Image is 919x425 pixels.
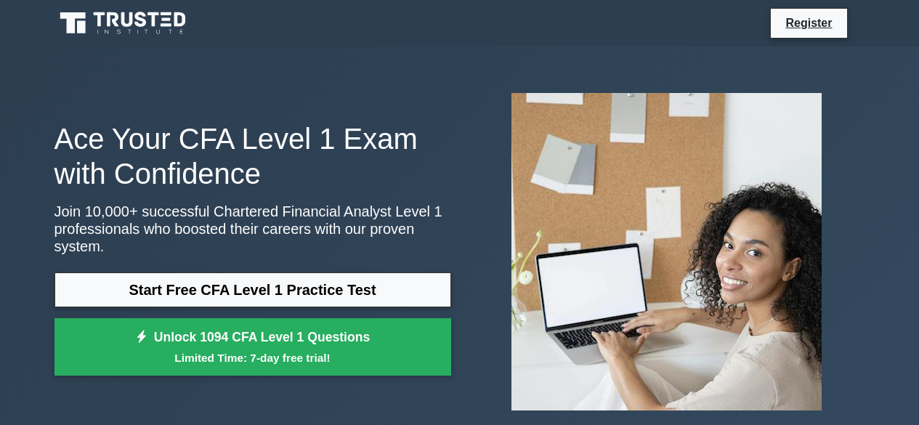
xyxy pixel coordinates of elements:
[54,318,451,376] a: Unlock 1094 CFA Level 1 QuestionsLimited Time: 7-day free trial!
[54,203,451,255] p: Join 10,000+ successful Chartered Financial Analyst Level 1 professionals who boosted their caree...
[54,272,451,307] a: Start Free CFA Level 1 Practice Test
[777,14,841,32] a: Register
[73,349,433,366] small: Limited Time: 7-day free trial!
[54,121,451,191] h1: Ace Your CFA Level 1 Exam with Confidence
